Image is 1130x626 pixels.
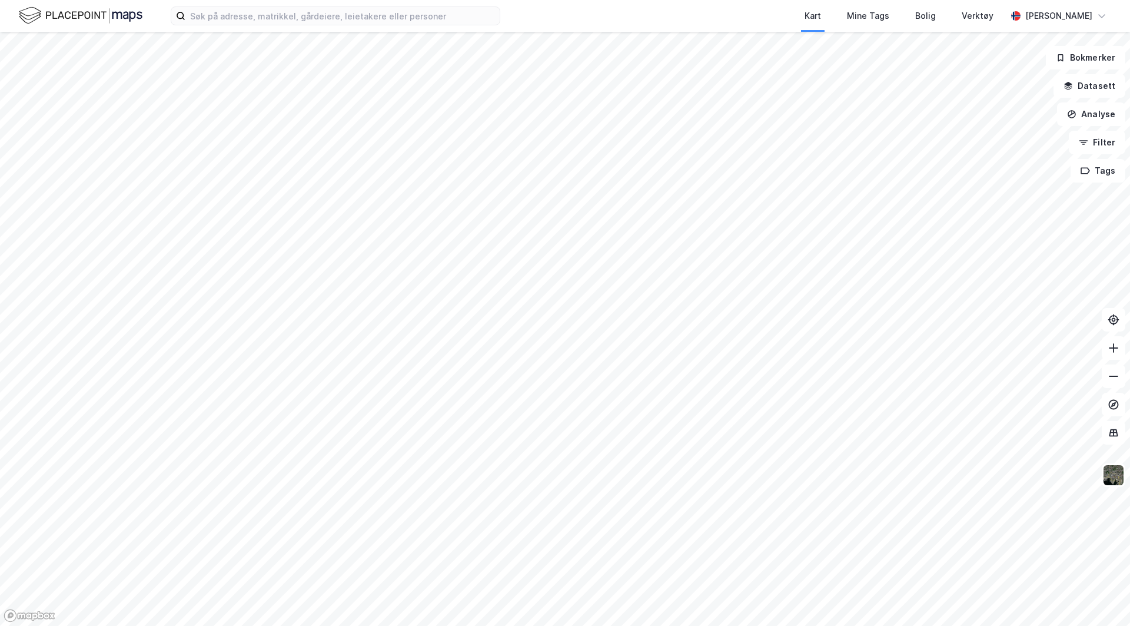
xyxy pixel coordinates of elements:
div: Kart [805,9,821,23]
div: Verktøy [962,9,993,23]
div: Mine Tags [847,9,889,23]
div: [PERSON_NAME] [1025,9,1092,23]
div: Kontrollprogram for chat [1071,569,1130,626]
iframe: Chat Widget [1071,569,1130,626]
input: Søk på adresse, matrikkel, gårdeiere, leietakere eller personer [185,7,500,25]
div: Bolig [915,9,936,23]
img: logo.f888ab2527a4732fd821a326f86c7f29.svg [19,5,142,26]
